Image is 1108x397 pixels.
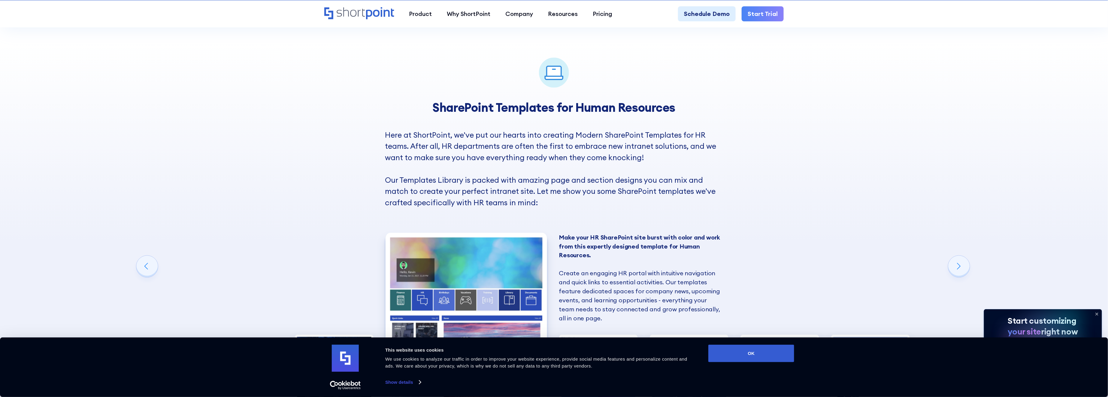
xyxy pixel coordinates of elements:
[548,9,578,18] div: Resources
[559,234,720,259] strong: Make your HR SharePoint site burst with color and work from this expertly designed template for H...
[593,9,613,18] div: Pricing
[385,378,421,387] a: Show details
[586,6,620,21] a: Pricing
[136,256,158,277] div: Previous slide
[708,345,794,362] button: OK
[385,356,687,368] span: We use cookies to analyze our traffic in order to improve your website experience, provide social...
[678,6,736,21] a: Schedule Demo
[432,100,675,115] strong: SharePoint Templates for Human Resources
[506,9,533,18] div: Company
[440,6,498,21] a: Why ShortPoint
[447,9,491,18] div: Why ShortPoint
[319,381,372,390] a: Usercentrics Cookiebot - opens in a new window
[332,345,359,372] img: logo
[948,256,970,277] div: Next slide
[541,6,586,21] a: Resources
[559,233,721,323] p: Create an engaging HR portal with intuitive navigation and quick links to essential activities. O...
[402,6,440,21] a: Product
[409,9,432,18] div: Product
[385,130,723,209] p: Here at ShortPoint, we've put our hearts into creating Modern SharePoint Templates for HR teams. ...
[324,7,394,20] a: Home
[498,6,541,21] a: Company
[385,347,695,354] div: This website uses cookies
[742,6,784,21] a: Start Trial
